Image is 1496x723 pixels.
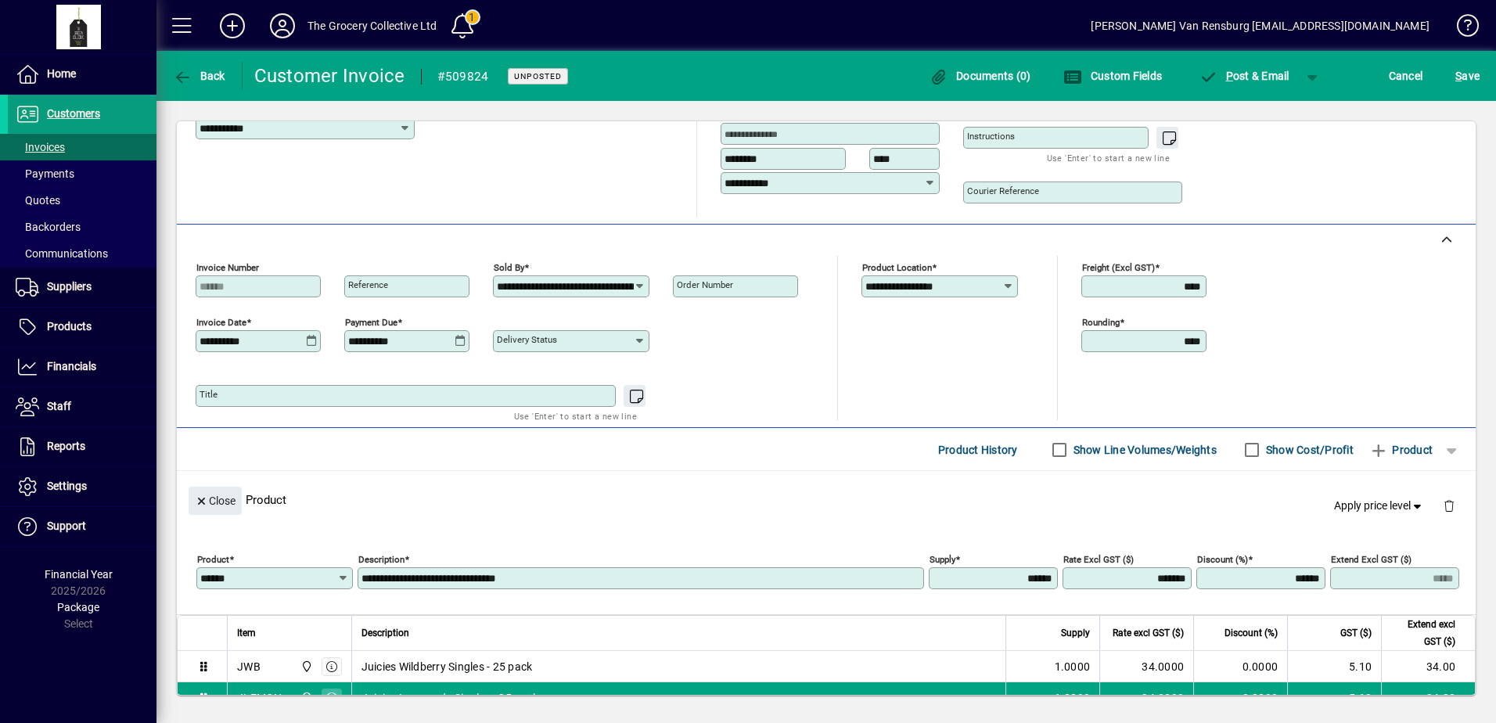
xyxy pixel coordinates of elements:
[1361,436,1440,464] button: Product
[307,13,437,38] div: The Grocery Collective Ltd
[926,62,1035,90] button: Documents (0)
[361,690,539,706] span: Juicies Lemonade Singles - 25 pack
[47,520,86,532] span: Support
[257,12,307,40] button: Profile
[1063,554,1134,565] mat-label: Rate excl GST ($)
[8,347,156,387] a: Financials
[1430,487,1468,524] button: Delete
[57,601,99,613] span: Package
[237,659,261,674] div: JWB
[47,107,100,120] span: Customers
[169,62,229,90] button: Back
[1226,70,1233,82] span: P
[361,659,533,674] span: Juicies Wildberry Singles - 25 pack
[47,320,92,333] span: Products
[207,12,257,40] button: Add
[197,554,229,565] mat-label: Product
[45,568,113,581] span: Financial Year
[47,400,71,412] span: Staff
[177,471,1476,528] div: Product
[1391,616,1455,650] span: Extend excl GST ($)
[1113,624,1184,642] span: Rate excl GST ($)
[1331,554,1411,565] mat-label: Extend excl GST ($)
[8,467,156,506] a: Settings
[437,64,489,89] div: #509824
[1430,498,1468,513] app-page-header-button: Delete
[1369,437,1433,462] span: Product
[8,160,156,187] a: Payments
[8,507,156,546] a: Support
[47,440,85,452] span: Reports
[185,493,246,507] app-page-header-button: Close
[16,167,74,180] span: Payments
[16,221,81,233] span: Backorders
[1224,624,1278,642] span: Discount (%)
[1451,62,1483,90] button: Save
[195,488,236,514] span: Close
[8,187,156,214] a: Quotes
[677,279,733,290] mat-label: Order number
[1055,690,1091,706] span: 1.0000
[514,407,637,425] mat-hint: Use 'Enter' to start a new line
[8,387,156,426] a: Staff
[8,240,156,267] a: Communications
[862,262,932,273] mat-label: Product location
[297,689,315,707] span: 4/75 Apollo Drive
[1455,70,1462,82] span: S
[8,308,156,347] a: Products
[196,317,246,328] mat-label: Invoice date
[8,55,156,94] a: Home
[1109,659,1184,674] div: 34.0000
[348,279,388,290] mat-label: Reference
[967,185,1039,196] mat-label: Courier Reference
[1059,62,1166,90] button: Custom Fields
[8,427,156,466] a: Reports
[1109,690,1184,706] div: 34.0000
[8,134,156,160] a: Invoices
[1455,63,1480,88] span: ave
[189,487,242,515] button: Close
[1063,70,1162,82] span: Custom Fields
[8,268,156,307] a: Suppliers
[358,554,405,565] mat-label: Description
[1328,492,1431,520] button: Apply price level
[1340,624,1372,642] span: GST ($)
[1055,659,1091,674] span: 1.0000
[1047,149,1170,167] mat-hint: Use 'Enter' to start a new line
[1334,498,1425,514] span: Apply price level
[967,131,1015,142] mat-label: Instructions
[1193,651,1287,682] td: 0.0000
[1389,63,1423,88] span: Cancel
[1445,3,1476,54] a: Knowledge Base
[1193,682,1287,714] td: 0.0000
[345,317,397,328] mat-label: Payment due
[47,480,87,492] span: Settings
[1385,62,1427,90] button: Cancel
[1263,442,1354,458] label: Show Cost/Profit
[1381,682,1475,714] td: 34.00
[254,63,405,88] div: Customer Invoice
[47,280,92,293] span: Suppliers
[1191,62,1297,90] button: Post & Email
[932,436,1024,464] button: Product History
[237,690,282,706] div: JLEMON
[930,70,1031,82] span: Documents (0)
[47,67,76,80] span: Home
[1070,442,1217,458] label: Show Line Volumes/Weights
[173,70,225,82] span: Back
[16,141,65,153] span: Invoices
[196,262,259,273] mat-label: Invoice number
[297,658,315,675] span: 4/75 Apollo Drive
[361,624,409,642] span: Description
[1197,554,1248,565] mat-label: Discount (%)
[1199,70,1289,82] span: ost & Email
[514,71,562,81] span: Unposted
[1091,13,1429,38] div: [PERSON_NAME] Van Rensburg [EMAIL_ADDRESS][DOMAIN_NAME]
[16,247,108,260] span: Communications
[1381,651,1475,682] td: 34.00
[1082,317,1120,328] mat-label: Rounding
[930,554,955,565] mat-label: Supply
[156,62,243,90] app-page-header-button: Back
[200,389,218,400] mat-label: Title
[1287,682,1381,714] td: 5.10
